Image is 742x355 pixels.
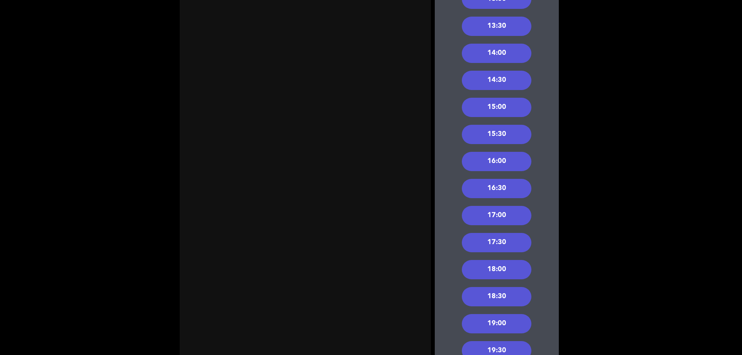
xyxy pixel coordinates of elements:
div: 17:00 [462,206,531,225]
div: 16:30 [462,179,531,198]
div: 18:30 [462,287,531,306]
div: 16:00 [462,152,531,171]
div: 17:30 [462,233,531,252]
div: 14:00 [462,44,531,63]
div: 13:30 [462,17,531,36]
div: 18:00 [462,260,531,279]
div: 15:30 [462,125,531,144]
div: 15:00 [462,98,531,117]
div: 19:00 [462,314,531,333]
div: 14:30 [462,71,531,90]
